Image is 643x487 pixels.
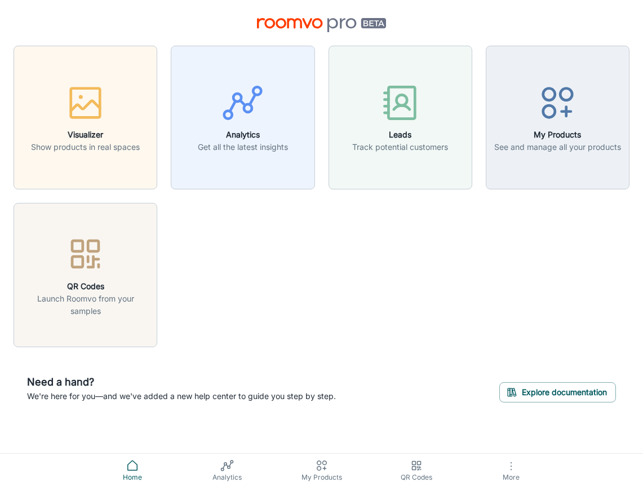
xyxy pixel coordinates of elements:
p: Show products in real spaces [31,141,140,153]
span: QR Codes [376,472,457,482]
a: Home [85,454,180,487]
button: QR CodesLaunch Roomvo from your samples [14,203,157,347]
span: More [471,473,552,481]
button: More [464,454,558,487]
a: Analytics [180,454,274,487]
button: My ProductsSee and manage all your products [486,46,629,189]
span: My Products [281,472,362,482]
button: AnalyticsGet all the latest insights [171,46,314,189]
a: My Products [274,454,369,487]
button: Explore documentation [499,382,616,402]
p: We're here for you—and we've added a new help center to guide you step by step. [27,390,336,402]
a: QR CodesLaunch Roomvo from your samples [14,268,157,280]
a: Explore documentation [499,386,616,397]
h6: My Products [494,129,621,141]
h6: Analytics [198,129,288,141]
p: Track potential customers [352,141,448,153]
a: QR Codes [369,454,464,487]
a: My ProductsSee and manage all your products [486,111,629,122]
p: See and manage all your products [494,141,621,153]
span: Analytics [187,472,268,482]
h6: Visualizer [31,129,140,141]
h6: Need a hand? [27,374,336,390]
a: LeadsTrack potential customers [329,111,472,122]
h6: Leads [352,129,448,141]
a: AnalyticsGet all the latest insights [171,111,314,122]
p: Launch Roomvo from your samples [21,293,150,317]
button: LeadsTrack potential customers [329,46,472,189]
p: Get all the latest insights [198,141,288,153]
span: Home [92,472,173,482]
h6: QR Codes [21,280,150,293]
img: Roomvo PRO Beta [257,18,386,32]
button: VisualizerShow products in real spaces [14,46,157,189]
